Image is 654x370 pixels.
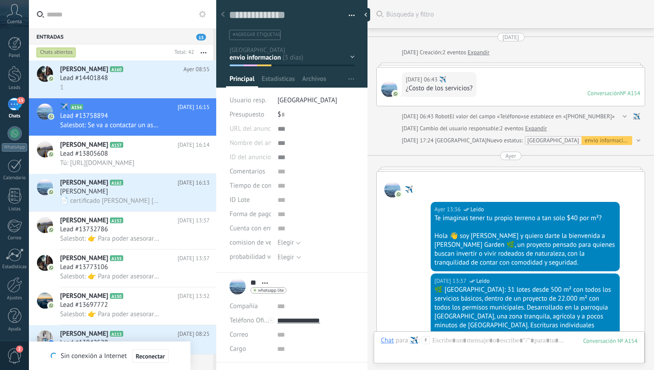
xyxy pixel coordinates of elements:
[60,103,69,112] span: ✈️
[2,175,28,181] div: Calendario
[60,272,161,281] span: Salesbot: 👉 Para poder asesorarte mejor, por favor elige una opción: 1️⃣ Quiero más información 2...
[230,314,270,328] button: Teléfono Oficina
[230,346,246,352] span: Cargo
[435,137,487,144] span: Malchingui Gardens
[2,235,28,241] div: Correo
[230,140,316,146] span: Nombre del anuncio de TikTok
[2,85,28,91] div: Leads
[435,205,462,214] div: Ayer 13:36
[60,141,108,149] span: [PERSON_NAME]
[524,112,615,121] span: se establece en «[PHONE_NUMBER]»
[60,178,108,187] span: [PERSON_NAME]
[48,189,54,195] img: icon
[230,150,271,165] div: ID del anuncio de TikTok
[70,104,83,110] span: A154
[48,76,54,82] img: icon
[110,255,123,261] span: A155
[258,288,284,293] span: whatsapp lite
[396,191,402,197] img: com.amocrm.amocrmwa.svg
[2,53,28,59] div: Panel
[418,336,420,345] span: :
[60,234,161,243] span: Salesbot: 👉 Para poder asesorarte mejor, por favor elige una opción: 1️⃣ Quiero más información 2...
[278,236,301,250] button: Elegir
[230,328,248,342] button: Correo
[402,124,547,133] div: Cambio del usuario responsable:
[183,65,210,74] span: Ayer 08:55
[396,336,408,345] span: para
[17,97,24,104] span: 15
[230,154,299,161] span: ID del anuncio de TikTok
[435,277,468,286] div: [DATE] 13:37
[29,325,216,362] a: avataricon[PERSON_NAME]A113[DATE] 08:25Lead #13042528@destacar
[402,112,435,121] div: [DATE] 06:43
[230,225,285,232] span: Cuenta con entrada
[60,330,108,338] span: [PERSON_NAME]
[51,349,168,363] div: Sin conexión a Internet
[110,217,123,223] span: A152
[36,47,76,58] div: Chats abiertos
[633,112,640,121] a: ✈️
[587,89,620,97] div: Conversación
[278,254,294,261] div: Elegir
[230,93,271,108] div: Usuario resp.
[525,124,547,133] a: Expandir
[435,232,616,267] div: Hola 👋 soy [PERSON_NAME] y quiero darte la bienvenida a [PERSON_NAME] Garden 🌿, un proyecto pensa...
[48,113,54,120] img: icon
[230,122,271,136] div: URL del anuncio de TikTok
[178,216,210,225] span: [DATE] 13:37
[278,108,355,122] div: $
[2,326,28,332] div: Ayuda
[60,292,108,301] span: [PERSON_NAME]
[16,346,23,353] span: 2
[2,264,28,270] div: Estadísticas
[230,211,272,217] span: Forma de pago
[136,353,165,359] span: Reconectar
[471,205,484,214] span: Leído
[442,48,466,57] span: 2 eventos
[60,159,134,167] span: Tú: [URL][DOMAIN_NAME]
[230,136,271,150] div: Nombre del anuncio de TikTok
[7,19,22,25] span: Cuenta
[29,287,216,325] a: avataricon[PERSON_NAME]A150[DATE] 13:32Lead #13697772Salesbot: 👉 Para poder asesorarte mejor, por...
[2,113,28,119] div: Chats
[230,75,254,88] span: Principal
[48,227,54,233] img: icon
[361,8,370,21] div: Ocultar
[230,342,270,356] div: Cargo
[178,178,210,187] span: [DATE] 16:13
[230,330,248,339] span: Correo
[60,112,108,121] span: Lead #13758894
[60,197,161,205] span: 📄 certificado [PERSON_NAME] [DATE].pdf
[178,103,210,112] span: [DATE] 16:15
[487,136,523,145] span: Nuevo estatus:
[406,75,439,84] div: [DATE] 06:43
[60,187,108,196] span: [PERSON_NAME]
[2,206,28,212] div: Listas
[468,48,489,57] a: Expandir
[48,302,54,309] img: icon
[583,337,638,345] div: 154
[449,112,524,121] span: El valor del campo «Teléfono»
[230,108,271,122] div: Presupuesto
[132,349,169,363] button: Reconectar
[230,179,271,193] div: Tiempo de compra
[230,96,266,105] span: Usuario resp.
[503,33,519,41] div: [DATE]
[60,65,108,74] span: [PERSON_NAME]
[230,253,283,260] span: probabilidad venta
[392,91,399,97] img: com.amocrm.amocrmwa.svg
[110,142,123,148] span: A157
[60,338,108,347] span: Lead #13042528
[230,239,281,246] span: comision de venta
[581,136,632,145] div: envio informacion
[60,216,108,225] span: [PERSON_NAME]
[230,110,264,119] span: Presupuesto
[386,10,645,19] span: Búsqueda y filtro
[2,143,27,152] div: WhatsApp
[29,212,216,249] a: avataricon[PERSON_NAME]A152[DATE] 13:37Lead #13732786Salesbot: 👉 Para poder asesorarte mejor, por...
[2,295,28,301] div: Ajustes
[476,277,490,286] span: Leído
[48,151,54,157] img: icon
[230,236,271,250] div: comision de venta
[230,197,250,203] span: ID Lote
